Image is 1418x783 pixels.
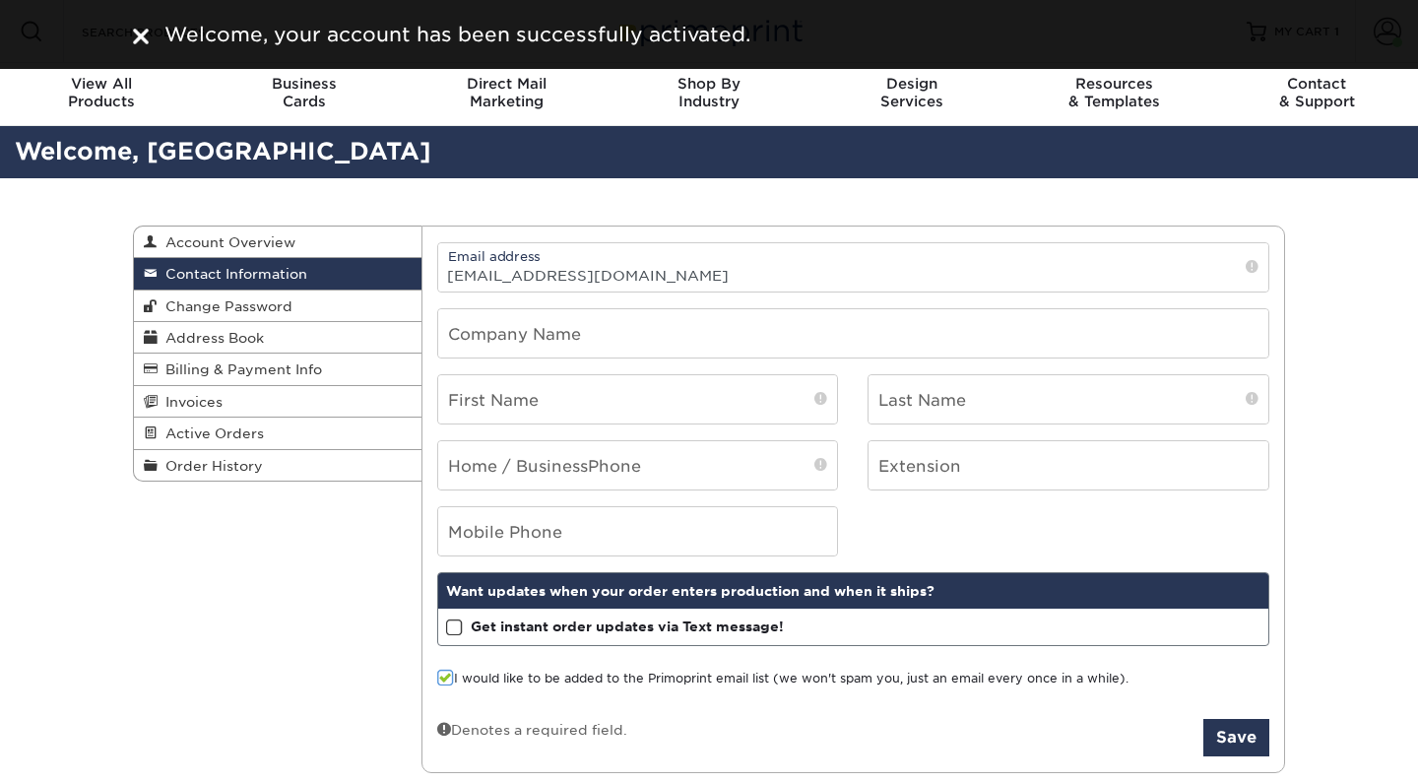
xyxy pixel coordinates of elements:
[1203,719,1269,756] button: Save
[158,266,307,282] span: Contact Information
[438,573,1269,609] div: Want updates when your order enters production and when it ships?
[158,361,322,377] span: Billing & Payment Info
[203,75,406,110] div: Cards
[1013,75,1216,110] div: & Templates
[134,450,421,481] a: Order History
[471,619,784,634] strong: Get instant order updates via Text message!
[203,75,406,93] span: Business
[437,719,627,740] div: Denotes a required field.
[608,75,810,93] span: Shop By
[158,330,264,346] span: Address Book
[158,234,295,250] span: Account Overview
[164,23,750,46] span: Welcome, your account has been successfully activated.
[1013,75,1216,93] span: Resources
[405,63,608,126] a: Direct MailMarketing
[810,75,1013,93] span: Design
[608,75,810,110] div: Industry
[405,75,608,93] span: Direct Mail
[1013,63,1216,126] a: Resources& Templates
[134,386,421,418] a: Invoices
[437,670,1128,688] label: I would like to be added to the Primoprint email list (we won't spam you, just an email every onc...
[134,291,421,322] a: Change Password
[608,63,810,126] a: Shop ByIndustry
[158,394,223,410] span: Invoices
[134,418,421,449] a: Active Orders
[1215,75,1418,93] span: Contact
[1215,75,1418,110] div: & Support
[134,258,421,290] a: Contact Information
[133,29,149,44] img: close
[405,75,608,110] div: Marketing
[134,322,421,354] a: Address Book
[134,354,421,385] a: Billing & Payment Info
[158,425,264,441] span: Active Orders
[158,298,292,314] span: Change Password
[810,75,1013,110] div: Services
[158,458,263,474] span: Order History
[1215,63,1418,126] a: Contact& Support
[810,63,1013,126] a: DesignServices
[134,227,421,258] a: Account Overview
[203,63,406,126] a: BusinessCards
